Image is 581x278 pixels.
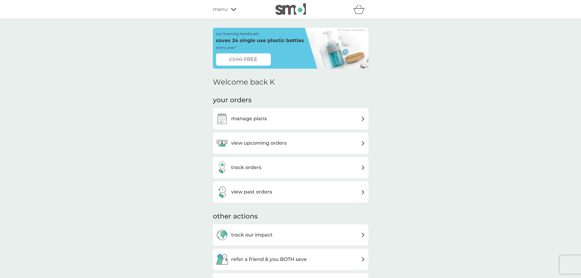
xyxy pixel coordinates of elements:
[231,255,307,263] h3: refer a friend & you BOTH save
[361,165,365,170] img: arrow right
[231,164,261,171] h3: track orders
[275,3,306,15] img: smol
[229,56,242,63] span: £3.00
[361,117,365,121] img: arrow right
[361,141,365,146] img: arrow right
[361,190,365,194] img: arrow right
[231,188,272,196] h3: view past orders
[213,78,275,87] h2: Welcome back K
[216,31,259,37] p: our foaming handwash
[231,115,267,123] h3: manage plans
[213,96,252,105] h3: your orders
[231,231,273,239] h3: track our impact
[231,139,287,147] h3: view upcoming orders
[216,45,236,50] p: every year*
[244,56,257,63] span: FREE
[213,5,228,13] span: menu
[361,233,365,237] img: arrow right
[337,29,366,31] a: *[DOMAIN_NAME][URL]
[361,257,365,262] img: arrow right
[216,37,304,45] p: saves 24 single use plastic bottles
[353,3,368,16] div: basket
[213,212,258,221] h3: other actions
